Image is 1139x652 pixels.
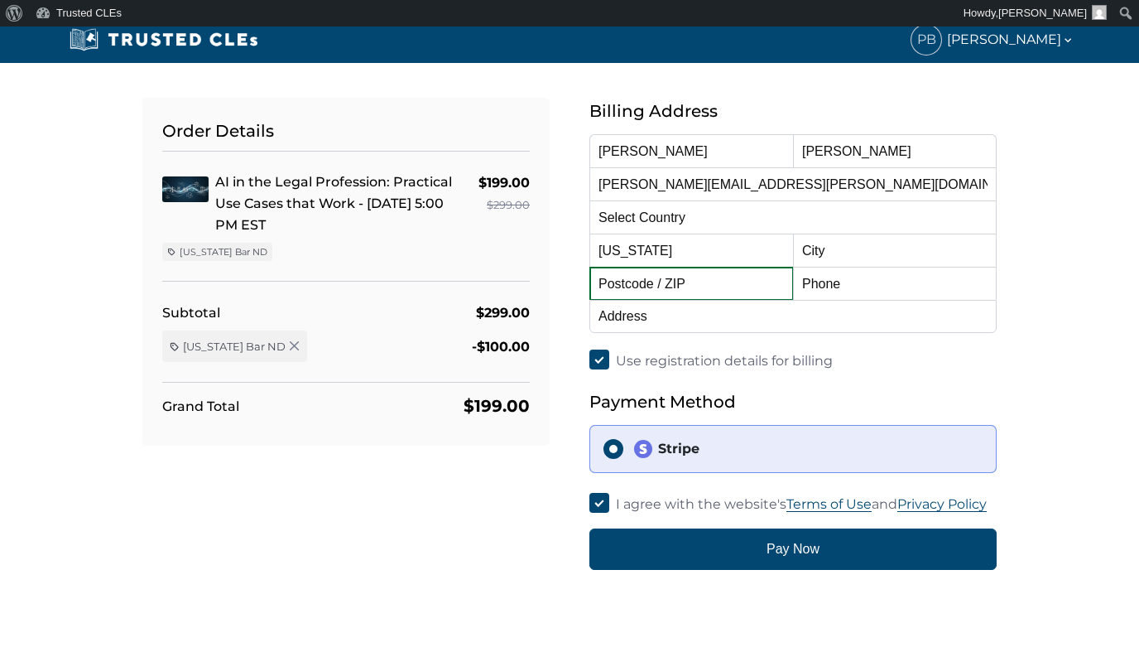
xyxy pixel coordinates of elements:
a: AI in the Legal Profession: Practical Use Cases that Work - [DATE] 5:00 PM EST [215,174,452,233]
a: Privacy Policy [897,496,987,512]
input: Email Address [589,167,997,200]
span: Use registration details for billing [616,353,833,369]
input: First Name [589,134,793,167]
span: [US_STATE] Bar ND [183,339,286,354]
div: $199.00 [464,393,530,419]
img: stripe [633,439,653,459]
span: I agree with the website's and [616,496,987,512]
h5: Order Details [162,118,530,152]
a: Terms of Use [786,496,872,512]
span: PB [911,25,941,55]
button: Pay Now [589,529,997,570]
h5: Payment Method [589,389,997,415]
div: $199.00 [478,171,530,194]
input: City [793,234,997,267]
input: Address [589,300,997,333]
input: stripeStripe [603,439,623,459]
span: [US_STATE] Bar ND [180,245,267,258]
span: [PERSON_NAME] [947,28,1074,51]
div: $299.00 [478,194,530,216]
input: Phone [793,267,997,300]
div: $299.00 [476,302,530,324]
div: Stripe [633,439,983,459]
input: Postcode / ZIP [589,267,793,300]
div: Subtotal [162,302,220,324]
input: Last Name [793,134,997,167]
div: Grand Total [162,395,239,418]
img: AI in the Legal Profession: Practical Use Cases that Work - 10/15 - 5:00 PM EST [162,176,209,202]
div: -$100.00 [472,336,530,358]
h5: Billing Address [589,98,997,124]
img: Trusted CLEs [65,27,262,52]
span: [PERSON_NAME] [998,7,1087,19]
